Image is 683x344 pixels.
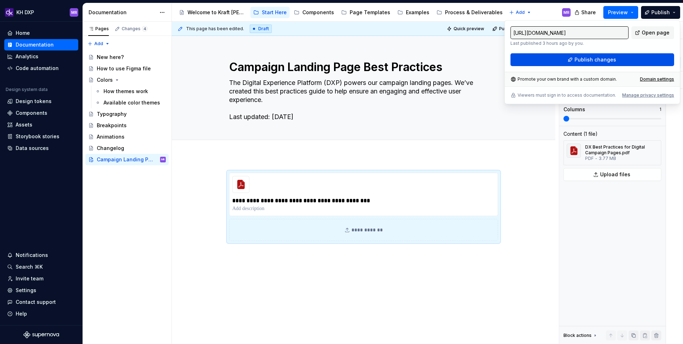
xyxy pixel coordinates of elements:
a: How themes work [92,86,169,97]
a: Welcome to Kraft [PERSON_NAME] [176,7,249,18]
a: Data sources [4,143,78,154]
button: Search ⌘K [4,261,78,273]
span: Draft [258,26,269,32]
button: Publish [641,6,680,19]
div: Available color themes [104,99,160,106]
a: Invite team [4,273,78,284]
button: Contact support [4,296,78,308]
button: Manage privacy settings [622,92,674,98]
div: Content (1 file) [563,130,598,138]
p: Viewers must sign in to access documentation. [518,92,616,98]
div: Data sources [16,145,49,152]
div: MR [161,156,165,163]
a: Campaign Landing Page Best PracticesMR [85,154,169,165]
div: Changelog [97,145,124,152]
button: KH DXPMR [1,5,81,20]
div: Pages [88,26,109,32]
div: KH DXP [16,9,34,16]
span: Add [516,10,525,15]
button: Add [85,39,112,49]
div: Campaign Landing Page Best Practices [97,156,155,163]
div: Design system data [6,87,48,92]
button: Preview [603,6,638,19]
div: Process & Deliverables [445,9,503,16]
a: Page Templates [338,7,393,18]
a: Colors [85,74,169,86]
button: Publish changes [510,53,674,66]
div: Documentation [16,41,54,48]
div: Examples [406,9,429,16]
div: Block actions [563,333,592,338]
span: Publish changes [575,56,616,63]
div: Animations [97,133,125,140]
div: Help [16,310,27,317]
div: Colors [97,76,113,84]
div: Changes [122,26,148,32]
a: Documentation [4,39,78,50]
a: Typography [85,108,169,120]
span: PDF [585,156,594,161]
div: Columns [563,106,585,113]
p: Last published 3 hours ago by you. [510,41,629,46]
svg: Supernova Logo [23,331,59,338]
a: Breakpoints [85,120,169,131]
a: Start Here [250,7,290,18]
textarea: The Digital Experience Platform (DXP) powers our campaign landing pages. We’ve created this best ... [228,77,497,123]
div: Breakpoints [97,122,127,129]
div: How themes work [104,88,148,95]
a: Storybook stories [4,131,78,142]
a: Components [291,7,337,18]
a: New here? [85,52,169,63]
div: Documentation [89,9,156,16]
a: Open page [631,26,674,39]
div: Typography [97,111,127,118]
button: Publish changes [490,24,537,34]
span: Open page [642,29,669,36]
a: Changelog [85,143,169,154]
img: 0784b2da-6f85-42e6-8793-4468946223dc.png [5,8,14,17]
a: Examples [395,7,432,18]
div: Page Templates [350,9,390,16]
div: DX Best Practices for Digital Campaign Pages.pdf [585,144,648,156]
span: 3.77 MB [599,156,616,161]
div: Contact support [16,299,56,306]
div: Settings [16,287,36,294]
div: Storybook stories [16,133,59,140]
span: Publish [651,9,670,16]
a: Assets [4,119,78,130]
div: New here? [97,54,124,61]
a: Code automation [4,63,78,74]
div: Page tree [85,52,169,165]
div: Components [16,109,47,117]
textarea: Campaign Landing Page Best Practices [228,59,497,76]
span: Share [581,9,596,16]
button: Help [4,308,78,319]
div: How to use Figma file [97,65,151,72]
span: Preview [608,9,628,16]
a: Domain settings [640,76,674,82]
div: MR [563,10,570,15]
div: Promote your own brand with a custom domain. [510,76,617,82]
a: Settings [4,285,78,296]
span: This page has been edited. [186,26,244,32]
button: Notifications [4,249,78,261]
div: Page tree [176,5,505,20]
span: - [595,156,597,161]
button: Upload files [563,168,661,181]
div: Invite team [16,275,43,282]
a: Analytics [4,51,78,62]
p: 1 [660,107,661,112]
div: MR [71,10,77,15]
div: Welcome to Kraft [PERSON_NAME] [187,9,246,16]
div: Notifications [16,252,48,259]
a: Design tokens [4,96,78,107]
div: Code automation [16,65,59,72]
a: Available color themes [92,97,169,108]
button: Share [571,6,600,19]
div: Components [302,9,334,16]
span: Publish changes [499,26,534,32]
span: Add [94,41,103,47]
span: Quick preview [454,26,484,32]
